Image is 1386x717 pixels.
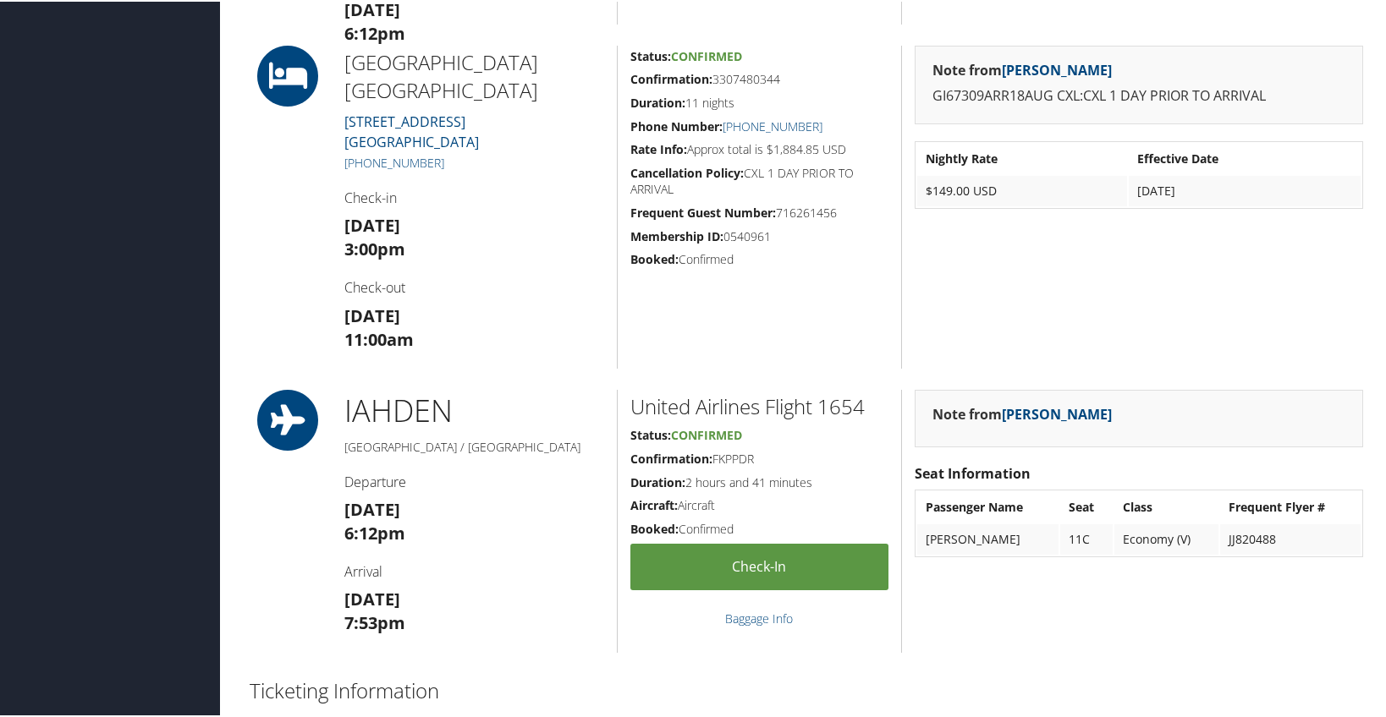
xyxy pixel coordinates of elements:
[630,391,889,419] h2: United Airlines Flight 1654
[917,142,1127,172] th: Nightly Rate
[723,117,822,133] a: [PHONE_NUMBER]
[630,495,889,512] h5: Aircraft
[344,496,400,519] strong: [DATE]
[630,249,679,265] strong: Booked:
[344,388,604,430] h1: IAH DEN
[630,542,889,588] a: Check-in
[725,609,793,625] a: Baggage Info
[630,473,889,490] h5: 2 hours and 41 minutes
[630,69,712,85] strong: Confirmation:
[932,59,1112,78] strong: Note from
[344,586,400,609] strong: [DATE]
[671,47,742,63] span: Confirmed
[1220,523,1361,553] td: JJ820488
[630,163,744,179] strong: Cancellation Policy:
[630,227,723,243] strong: Membership ID:
[344,610,405,632] strong: 7:53pm
[630,473,685,489] strong: Duration:
[344,561,604,579] h4: Arrival
[630,249,889,266] h5: Confirmed
[630,47,671,63] strong: Status:
[1220,490,1361,521] th: Frequent Flyer #
[1114,490,1219,521] th: Class
[344,520,405,543] strong: 6:12pm
[344,187,604,205] h4: Check-in
[630,425,671,441] strong: Status:
[344,47,604,103] h2: [GEOGRAPHIC_DATA] [GEOGRAPHIC_DATA]
[630,140,889,156] h5: Approx total is $1,884.85 USD
[630,163,889,196] h5: CXL 1 DAY PRIOR TO ARRIVAL
[344,326,414,349] strong: 11:00am
[1060,490,1113,521] th: Seat
[344,471,604,490] h4: Departure
[344,437,604,454] h5: [GEOGRAPHIC_DATA] / [GEOGRAPHIC_DATA]
[915,462,1031,481] strong: Seat Information
[630,140,687,156] strong: Rate Info:
[917,174,1127,205] td: $149.00 USD
[1002,403,1112,422] a: [PERSON_NAME]
[630,519,679,535] strong: Booked:
[1129,142,1361,172] th: Effective Date
[344,153,444,169] a: [PHONE_NUMBER]
[630,449,889,466] h5: FKPPDR
[671,425,742,441] span: Confirmed
[917,523,1059,553] td: [PERSON_NAME]
[630,203,776,219] strong: Frequent Guest Number:
[630,495,678,512] strong: Aircraft:
[630,69,889,86] h5: 3307480344
[1129,174,1361,205] td: [DATE]
[344,20,405,43] strong: 6:12pm
[344,111,479,150] a: [STREET_ADDRESS][GEOGRAPHIC_DATA]
[630,519,889,536] h5: Confirmed
[630,203,889,220] h5: 716261456
[344,212,400,235] strong: [DATE]
[1002,59,1112,78] a: [PERSON_NAME]
[1060,523,1113,553] td: 11C
[630,93,685,109] strong: Duration:
[250,675,1363,703] h2: Ticketing Information
[630,449,712,465] strong: Confirmation:
[344,276,604,295] h4: Check-out
[932,84,1345,106] p: GI67309ARR18AUG CXL:CXL 1 DAY PRIOR TO ARRIVAL
[1114,523,1219,553] td: Economy (V)
[917,490,1059,521] th: Passenger Name
[344,236,405,259] strong: 3:00pm
[344,303,400,326] strong: [DATE]
[630,117,723,133] strong: Phone Number:
[932,403,1112,422] strong: Note from
[630,93,889,110] h5: 11 nights
[630,227,889,244] h5: 0540961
